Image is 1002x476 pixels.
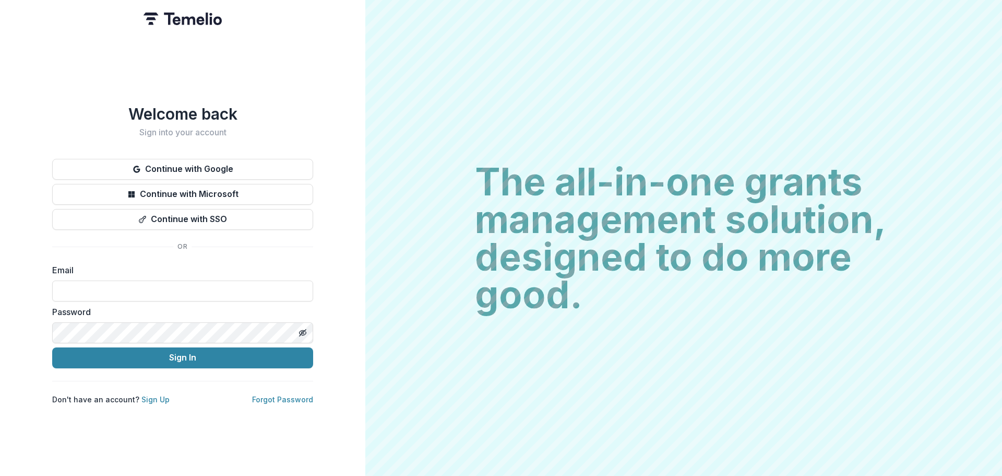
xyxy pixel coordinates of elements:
button: Sign In [52,347,313,368]
button: Continue with Microsoft [52,184,313,205]
label: Password [52,306,307,318]
img: Temelio [144,13,222,25]
a: Forgot Password [252,395,313,404]
a: Sign Up [141,395,170,404]
h2: Sign into your account [52,127,313,137]
button: Toggle password visibility [294,324,311,341]
h1: Welcome back [52,105,313,123]
p: Don't have an account? [52,394,170,405]
button: Continue with Google [52,159,313,180]
button: Continue with SSO [52,209,313,230]
label: Email [52,264,307,276]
